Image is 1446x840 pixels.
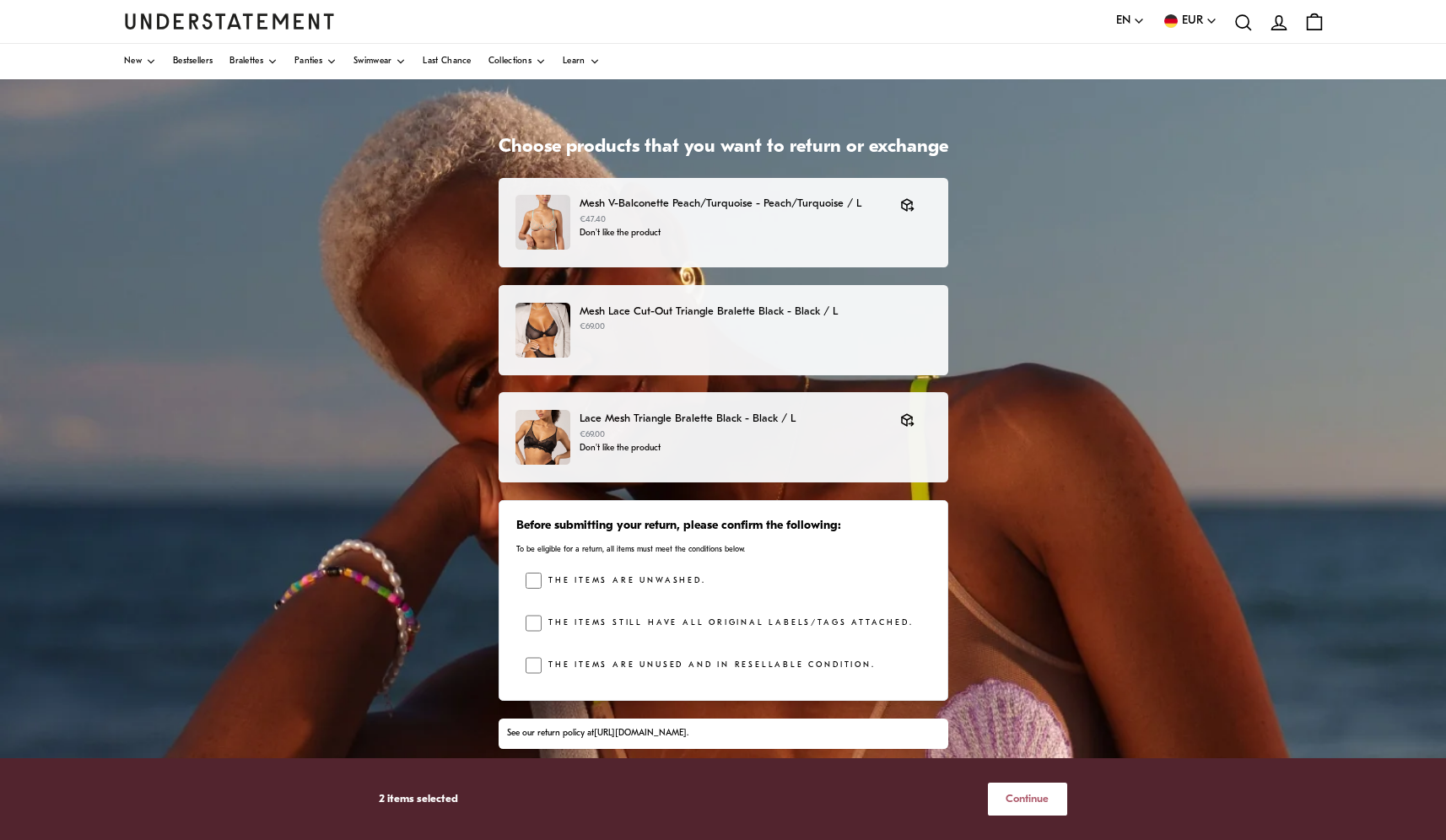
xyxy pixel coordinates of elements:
span: Collections [488,57,531,66]
img: SABO-BRA-015-lace-mesh-triangle-bralette-black.jpg [515,410,570,465]
label: The items still have all original labels/tags attached. [542,615,913,632]
h1: Choose products that you want to return or exchange [499,136,948,160]
label: The items are unwashed. [542,573,705,590]
p: Mesh Lace Cut-Out Triangle Bralette Black - Black / L [580,303,931,320]
a: New [124,44,156,79]
span: Swimwear [353,57,391,66]
p: Don't like the product [580,227,883,240]
a: Bralettes [229,44,278,79]
label: The items are unused and in resellable condition. [542,657,875,674]
div: See our return policy at . [507,727,939,740]
a: Panties [294,44,337,79]
a: Collections [488,44,546,79]
span: New [124,57,142,66]
p: To be eligible for a return, all items must meet the conditions below. [516,544,929,555]
span: Bestsellers [173,57,213,66]
a: Swimwear [353,44,406,79]
img: BMLT-BRA-016_491b8388-43b9-4607-88de-a8881c508d4c.jpg [515,303,570,358]
p: Don't like the product [580,442,883,455]
img: PEME-BRA-028_46a8d15a-869b-4565-8017-d983a9479f9a.jpg [515,195,570,250]
p: Mesh V-Balconette Peach/Turquoise - Peach/Turquoise / L [580,195,883,213]
p: €69.00 [580,428,883,442]
span: EUR [1182,12,1203,30]
a: [URL][DOMAIN_NAME] [594,729,687,738]
a: Last Chance [423,44,471,79]
a: Learn [563,44,600,79]
span: Panties [294,57,322,66]
span: Bralettes [229,57,263,66]
span: EN [1116,12,1130,30]
p: Lace Mesh Triangle Bralette Black - Black / L [580,410,883,428]
a: Understatement Homepage [124,13,335,29]
span: Last Chance [423,57,471,66]
button: EUR [1162,12,1217,30]
span: Learn [563,57,585,66]
a: Bestsellers [173,44,213,79]
button: EN [1116,12,1145,30]
p: €69.00 [580,320,931,334]
p: €47.40 [580,213,883,227]
h3: Before submitting your return, please confirm the following: [516,518,929,535]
